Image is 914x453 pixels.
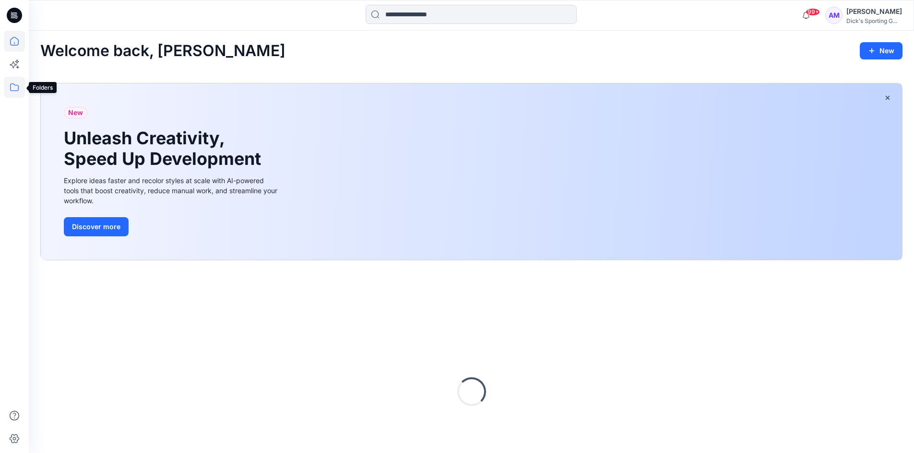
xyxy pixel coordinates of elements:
div: Explore ideas faster and recolor styles at scale with AI-powered tools that boost creativity, red... [64,175,280,206]
div: [PERSON_NAME] [846,6,902,17]
a: Discover more [64,217,280,236]
span: New [68,107,83,118]
h2: Welcome back, [PERSON_NAME] [40,42,285,60]
button: New [860,42,902,59]
h1: Unleash Creativity, Speed Up Development [64,128,265,169]
span: 99+ [806,8,820,16]
div: AM [825,7,843,24]
button: Discover more [64,217,129,236]
div: Dick's Sporting G... [846,17,902,24]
